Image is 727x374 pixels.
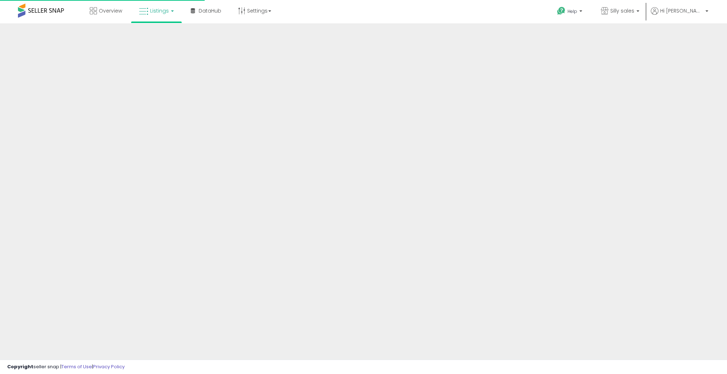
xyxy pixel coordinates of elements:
span: Overview [99,7,122,14]
span: Silly sales [610,7,634,14]
span: Hi [PERSON_NAME] [660,7,703,14]
span: Help [568,8,577,14]
i: Get Help [557,6,566,15]
a: Help [551,1,589,23]
span: Listings [150,7,169,14]
span: DataHub [199,7,221,14]
a: Hi [PERSON_NAME] [651,7,708,23]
